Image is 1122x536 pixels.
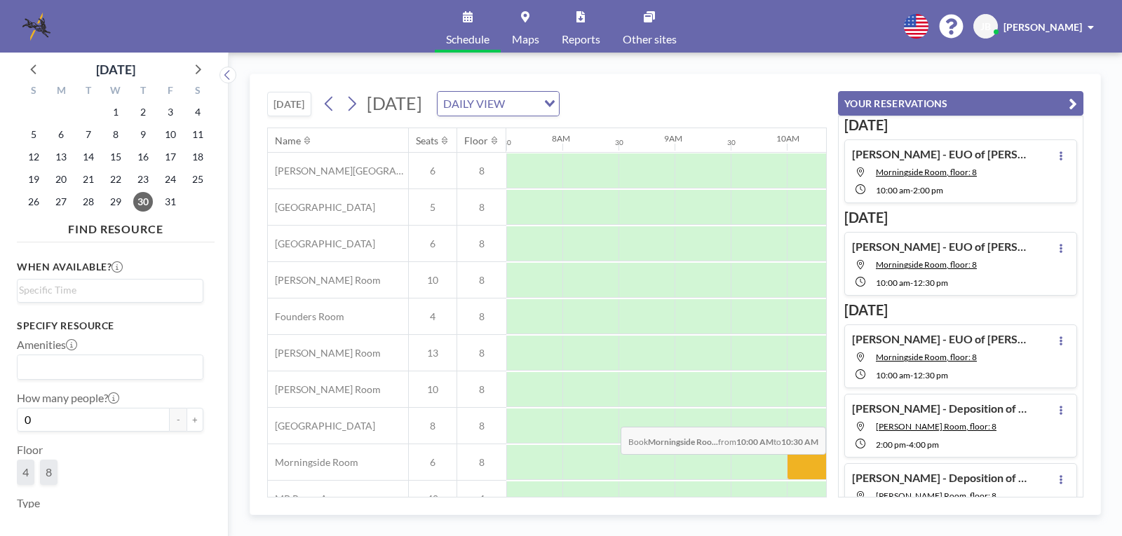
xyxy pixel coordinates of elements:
div: [DATE] [96,60,135,79]
div: Name [275,135,301,147]
span: Friday, October 17, 2025 [161,147,180,167]
h4: FIND RESOURCE [17,217,215,236]
span: 8 [457,310,506,323]
span: Saturday, October 18, 2025 [188,147,208,167]
span: 12:30 PM [913,370,948,380]
label: Floor [17,443,43,457]
span: 5 [409,201,457,214]
img: organization-logo [22,13,50,41]
span: DAILY VIEW [440,95,508,113]
span: Tuesday, October 7, 2025 [79,125,98,144]
span: 10:00 AM [876,277,910,288]
button: + [187,408,203,432]
span: Monday, October 13, 2025 [51,147,71,167]
div: M [48,83,75,101]
span: Wednesday, October 15, 2025 [106,147,126,167]
input: Search for option [19,358,195,376]
span: [PERSON_NAME] Room [268,347,381,359]
span: Friday, October 3, 2025 [161,102,180,122]
span: Thursday, October 23, 2025 [133,170,153,189]
span: 4 [22,465,29,479]
span: Friday, October 10, 2025 [161,125,180,144]
span: Morningside Room, floor: 8 [876,259,977,270]
span: 6 [409,165,457,177]
span: 8 [457,383,506,396]
h3: [DATE] [844,301,1077,319]
span: 13 [409,347,457,359]
b: Morningside Roo... [648,437,718,447]
div: W [102,83,130,101]
span: Monday, October 20, 2025 [51,170,71,189]
span: Morningside Room [268,456,358,469]
span: Thursday, October 2, 2025 [133,102,153,122]
span: 4:00 PM [909,439,939,450]
span: - [910,277,913,288]
input: Search for option [19,282,195,298]
div: Search for option [18,355,203,379]
div: F [156,83,184,101]
h4: [PERSON_NAME] - EUO of [PERSON_NAME] and [PERSON_NAME] [852,147,1027,161]
span: Sunday, October 26, 2025 [24,192,43,212]
div: Seats [416,135,438,147]
span: Tuesday, October 14, 2025 [79,147,98,167]
div: 10AM [776,133,799,144]
span: Friday, October 31, 2025 [161,192,180,212]
span: 8 [457,456,506,469]
span: [PERSON_NAME] Room [268,383,381,396]
span: 4 [409,310,457,323]
span: - [910,370,913,380]
h3: [DATE] [844,116,1077,134]
span: 6 [409,238,457,250]
div: 30 [503,138,511,147]
span: Saturday, October 11, 2025 [188,125,208,144]
div: S [184,83,211,101]
span: 8 [457,165,506,177]
span: JB [980,20,991,33]
span: Schedule [446,34,489,45]
span: Other sites [623,34,677,45]
span: 8 [457,238,506,250]
span: Thursday, October 9, 2025 [133,125,153,144]
span: 8 [457,274,506,287]
h3: [DATE] [844,209,1077,226]
h4: [PERSON_NAME] - Deposition of [PERSON_NAME] [852,401,1027,415]
span: Sunday, October 12, 2025 [24,147,43,167]
span: 4 [457,493,506,505]
span: [GEOGRAPHIC_DATA] [268,238,375,250]
span: Tuesday, October 21, 2025 [79,170,98,189]
span: [DATE] [367,92,422,114]
span: 40 [409,493,457,505]
label: Type [17,496,40,510]
span: Maps [512,34,539,45]
span: 10 [409,274,457,287]
span: [PERSON_NAME] [1003,21,1082,33]
h3: Specify resource [17,319,203,332]
span: 10:00 AM [876,370,910,380]
div: 8AM [552,133,570,144]
div: 30 [615,138,623,147]
div: Search for option [18,280,203,301]
div: T [75,83,102,101]
b: 10:30 AM [781,437,818,447]
span: Currie Room, floor: 8 [876,421,996,432]
div: 9AM [664,133,682,144]
span: 12:30 PM [913,277,948,288]
span: [PERSON_NAME][GEOGRAPHIC_DATA] [268,165,408,177]
label: How many people? [17,391,119,405]
span: MP Room A [268,493,327,505]
div: 30 [727,138,736,147]
div: Search for option [438,92,559,116]
button: YOUR RESERVATIONS [838,91,1083,116]
h4: [PERSON_NAME] - Deposition of [PERSON_NAME] [852,471,1027,485]
span: - [906,439,909,450]
div: Floor [464,135,488,147]
span: Currie Room, floor: 8 [876,490,996,501]
span: Saturday, October 4, 2025 [188,102,208,122]
div: S [20,83,48,101]
span: [GEOGRAPHIC_DATA] [268,420,375,432]
span: Founders Room [268,310,344,323]
span: 8 [457,347,506,359]
span: 8 [457,420,506,432]
button: - [170,408,187,432]
span: Reports [562,34,600,45]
